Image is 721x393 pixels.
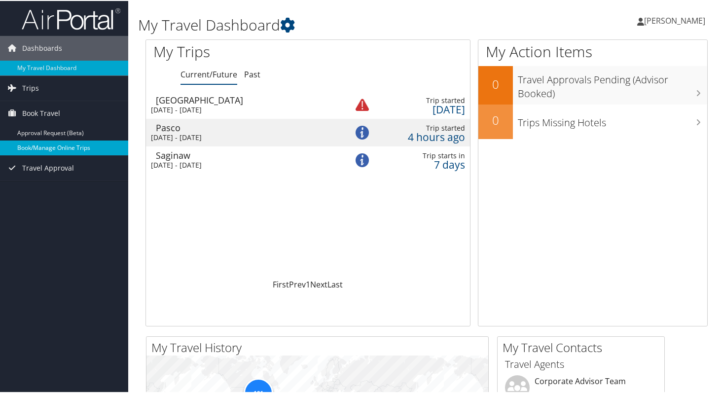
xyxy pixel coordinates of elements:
[244,68,260,79] a: Past
[637,5,715,35] a: [PERSON_NAME]
[310,278,327,289] a: Next
[22,6,120,30] img: airportal-logo.png
[22,35,62,60] span: Dashboards
[180,68,237,79] a: Current/Future
[379,132,465,141] div: 4 hours ago
[379,104,465,113] div: [DATE]
[289,278,306,289] a: Prev
[478,40,707,61] h1: My Action Items
[156,150,338,159] div: Saginaw
[478,65,707,103] a: 0Travel Approvals Pending (Advisor Booked)
[273,278,289,289] a: First
[518,67,707,100] h3: Travel Approvals Pending (Advisor Booked)
[153,40,327,61] h1: My Trips
[151,160,333,169] div: [DATE] - [DATE]
[379,123,465,132] div: Trip started
[505,357,657,370] h3: Travel Agents
[478,104,707,138] a: 0Trips Missing Hotels
[503,338,664,355] h2: My Travel Contacts
[518,110,707,129] h3: Trips Missing Hotels
[138,14,523,35] h1: My Travel Dashboard
[478,75,513,92] h2: 0
[644,14,705,25] span: [PERSON_NAME]
[22,155,74,179] span: Travel Approval
[327,278,343,289] a: Last
[22,75,39,100] span: Trips
[379,159,465,168] div: 7 days
[156,122,338,131] div: Pasco
[156,95,338,104] div: [GEOGRAPHIC_DATA]
[379,95,465,104] div: Trip started
[356,152,369,166] img: alert-flat-solid-info.png
[478,111,513,128] h2: 0
[356,125,369,138] img: alert-flat-solid-info.png
[379,150,465,159] div: Trip starts in
[22,100,60,125] span: Book Travel
[151,105,333,113] div: [DATE] - [DATE]
[151,338,488,355] h2: My Travel History
[356,97,369,110] img: alert-flat-solid-warning.png
[151,132,333,141] div: [DATE] - [DATE]
[306,278,310,289] a: 1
